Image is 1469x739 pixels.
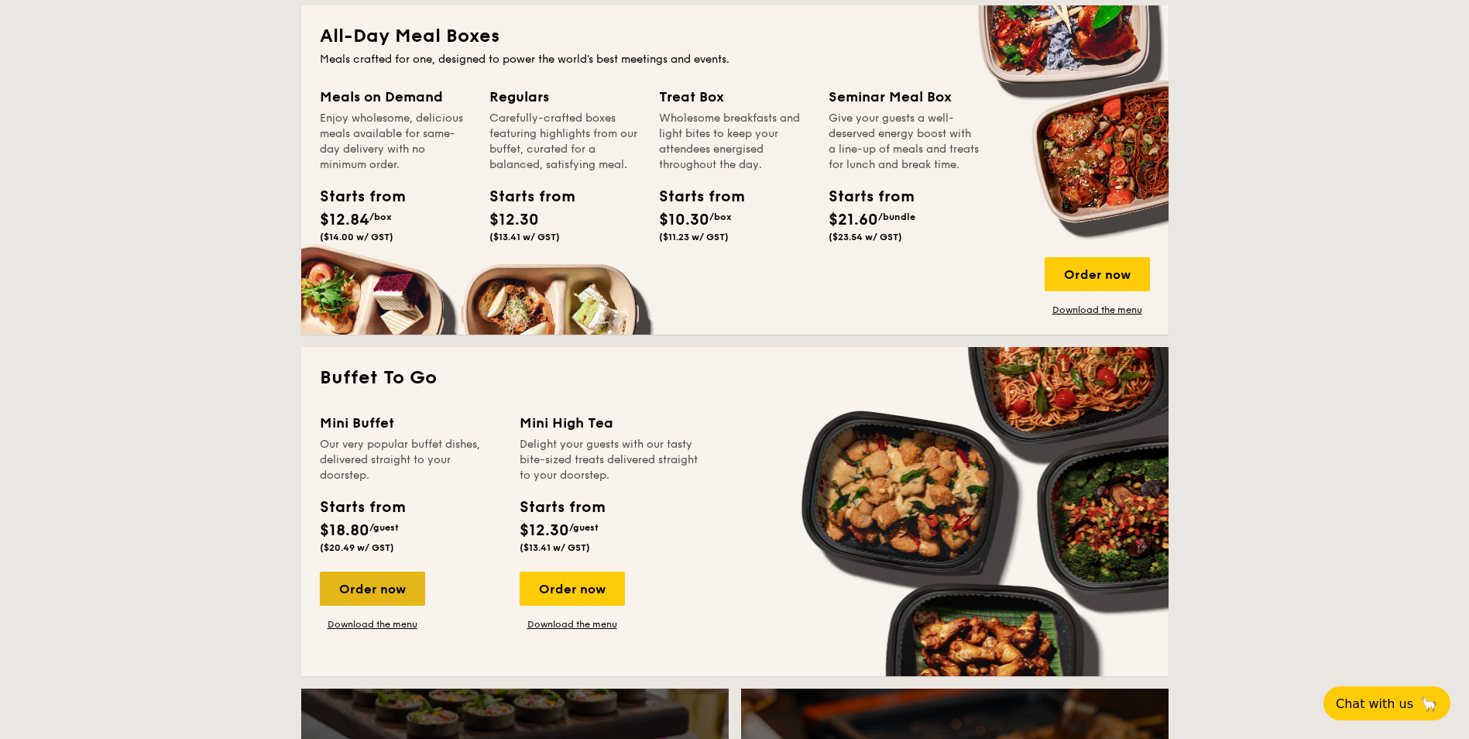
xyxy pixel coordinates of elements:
a: Download the menu [320,618,425,631]
div: Treat Box [659,86,810,108]
div: Mini Buffet [320,412,501,434]
span: $18.80 [320,521,369,540]
div: Give your guests a well-deserved energy boost with a line-up of meals and treats for lunch and br... [829,111,980,173]
div: Meals crafted for one, designed to power the world's best meetings and events. [320,52,1150,67]
div: Enjoy wholesome, delicious meals available for same-day delivery with no minimum order. [320,111,471,173]
span: /box [369,211,392,222]
span: Chat with us [1336,696,1413,711]
span: 🦙 [1419,695,1438,713]
div: Starts from [520,496,604,519]
h2: Buffet To Go [320,366,1150,390]
span: /box [709,211,732,222]
span: ($23.54 w/ GST) [829,232,902,242]
div: Meals on Demand [320,86,471,108]
span: $10.30 [659,211,709,229]
div: Starts from [320,496,404,519]
span: $21.60 [829,211,878,229]
div: Carefully-crafted boxes featuring highlights from our buffet, curated for a balanced, satisfying ... [489,111,640,173]
span: ($14.00 w/ GST) [320,232,393,242]
span: /guest [569,522,599,533]
span: ($20.49 w/ GST) [320,542,394,553]
span: ($11.23 w/ GST) [659,232,729,242]
div: Order now [320,572,425,606]
div: Starts from [489,185,559,208]
a: Download the menu [1045,304,1150,316]
div: Seminar Meal Box [829,86,980,108]
span: ($13.41 w/ GST) [489,232,560,242]
div: Mini High Tea [520,412,701,434]
span: ($13.41 w/ GST) [520,542,590,553]
div: Our very popular buffet dishes, delivered straight to your doorstep. [320,437,501,483]
a: Download the menu [520,618,625,631]
span: $12.84 [320,211,369,229]
span: /guest [369,522,399,533]
button: Chat with us🦙 [1323,686,1450,720]
div: Delight your guests with our tasty bite-sized treats delivered straight to your doorstep. [520,437,701,483]
div: Wholesome breakfasts and light bites to keep your attendees energised throughout the day. [659,111,810,173]
div: Order now [1045,257,1150,291]
div: Starts from [659,185,729,208]
h2: All-Day Meal Boxes [320,24,1150,49]
div: Order now [520,572,625,606]
div: Regulars [489,86,640,108]
div: Starts from [829,185,898,208]
span: $12.30 [520,521,569,540]
span: $12.30 [489,211,539,229]
div: Starts from [320,185,390,208]
span: /bundle [878,211,915,222]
